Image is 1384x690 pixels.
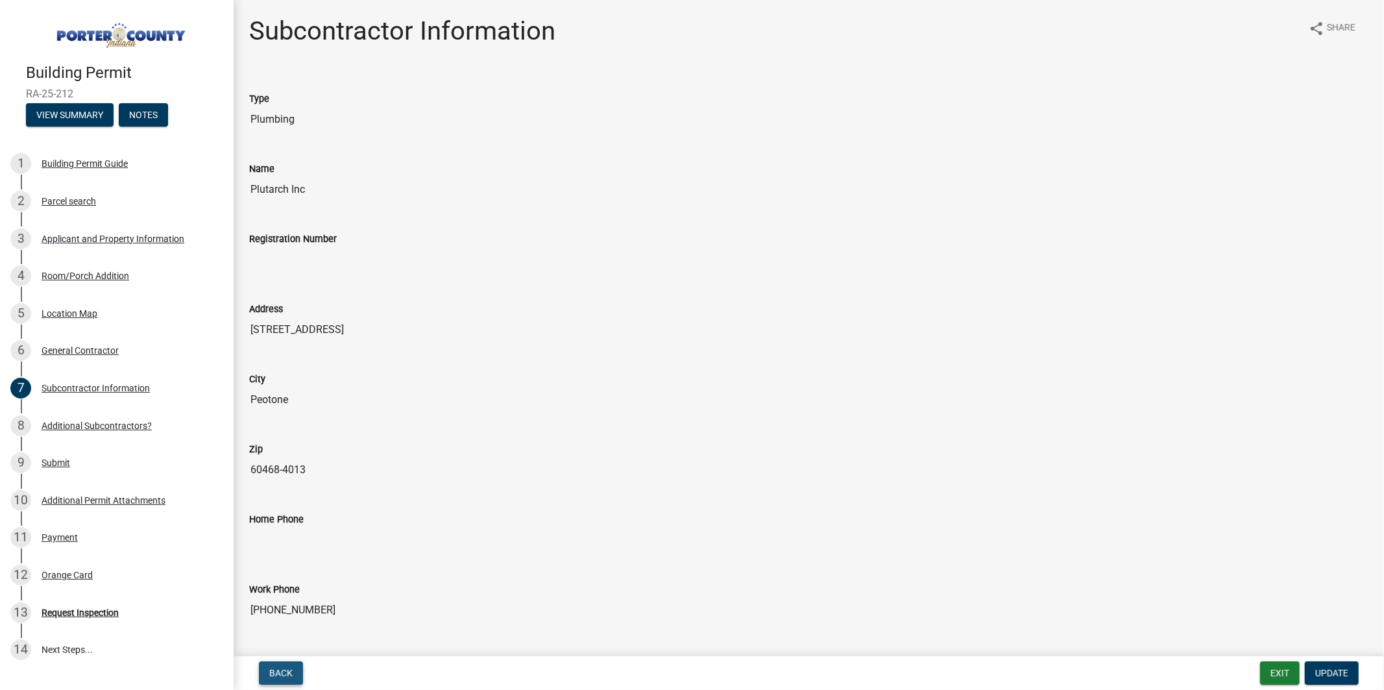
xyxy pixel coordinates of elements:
span: Share [1327,21,1355,36]
label: City [249,375,265,384]
button: Back [259,661,303,685]
div: Subcontractor Information [42,384,150,393]
wm-modal-confirm: Notes [119,110,168,121]
div: 9 [10,452,31,473]
label: Work Phone [249,585,300,595]
label: Registration Number [249,235,337,244]
span: Update [1315,668,1348,678]
button: shareShare [1298,16,1366,41]
h4: Building Permit [26,64,223,82]
div: Applicant and Property Information [42,234,184,243]
div: 10 [10,490,31,511]
div: Submit [42,458,70,467]
div: 14 [10,639,31,660]
div: Building Permit Guide [42,159,128,168]
div: Orange Card [42,571,93,580]
div: General Contractor [42,346,119,355]
div: 6 [10,340,31,361]
div: 13 [10,602,31,623]
label: Name [249,165,274,174]
div: 4 [10,265,31,286]
div: Room/Porch Addition [42,271,129,280]
div: 8 [10,415,31,436]
button: Notes [119,103,168,127]
h1: Subcontractor Information [249,16,555,47]
label: Type [249,95,269,104]
div: Payment [42,533,78,542]
div: 1 [10,153,31,174]
img: Porter County, Indiana [26,14,213,50]
button: Exit [1260,661,1300,685]
div: Parcel search [42,197,96,206]
i: share [1309,21,1324,36]
div: 12 [10,565,31,585]
button: Update [1305,661,1359,685]
div: 3 [10,228,31,249]
label: Address [249,305,283,314]
div: 7 [10,378,31,399]
div: Request Inspection [42,608,119,617]
div: Additional Subcontractors? [42,421,152,430]
div: Location Map [42,309,97,318]
div: 11 [10,527,31,548]
wm-modal-confirm: Summary [26,110,114,121]
button: View Summary [26,103,114,127]
div: Additional Permit Attachments [42,496,165,505]
span: Back [269,668,293,678]
div: 2 [10,191,31,212]
label: Home Phone [249,515,304,524]
label: Zip [249,445,263,454]
div: 5 [10,303,31,324]
span: RA-25-212 [26,88,208,100]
